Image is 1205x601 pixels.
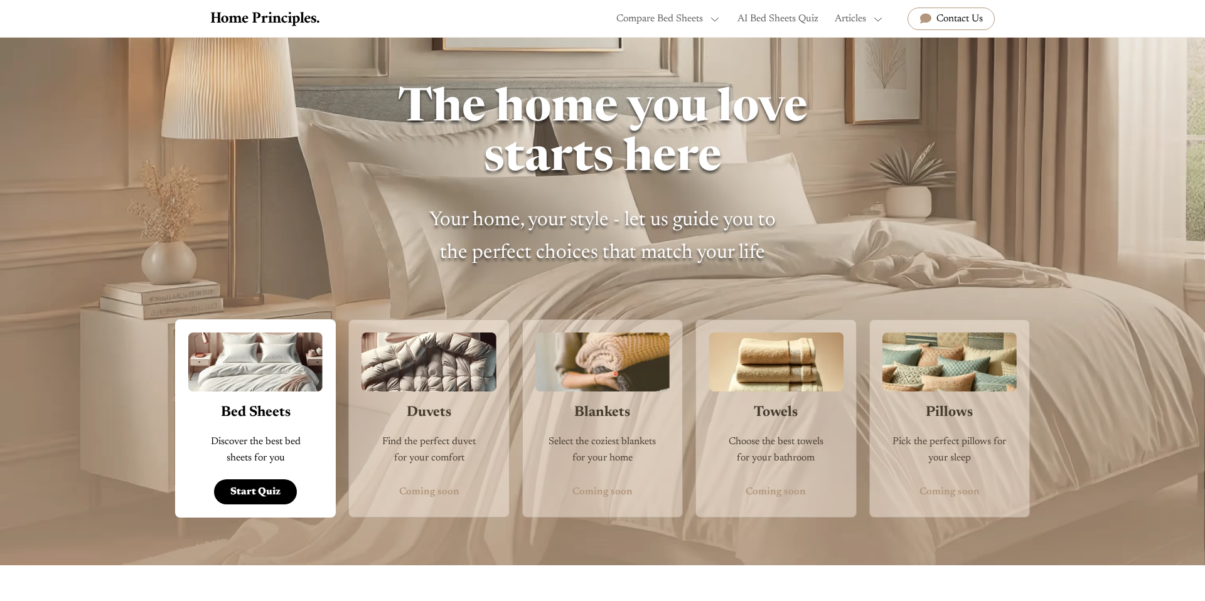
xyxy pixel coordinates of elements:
[175,85,1030,184] h1: The home you love starts here
[908,8,995,30] a: Contact Us
[616,11,703,28] div: Compare Bed Sheets
[882,434,1017,466] p: Pick the perfect pillows for your sleep
[361,434,496,466] p: Find the perfect duvet for your comfort
[175,205,1030,269] p: Your home, your style - let us guide you to the perfect choices that match your life
[535,434,670,466] p: Select the coziest blankets for your home
[611,8,727,30] div: Compare Bed Sheets
[221,404,291,422] h3: Bed Sheets
[709,434,843,466] p: Choose the best towels for your bathroom
[829,8,890,30] div: Articles
[754,404,798,422] h3: Towels
[574,404,630,422] h3: Blankets
[732,8,824,30] a: AI Bed Sheets Quiz
[214,479,297,504] a: Start Quiz
[835,11,866,28] div: Articles
[926,404,973,422] h3: Pillows
[936,9,983,29] div: Contact Us
[188,434,323,466] p: Discover the best bed sheets for you
[407,404,451,422] h3: Duvets
[210,11,323,26] a: home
